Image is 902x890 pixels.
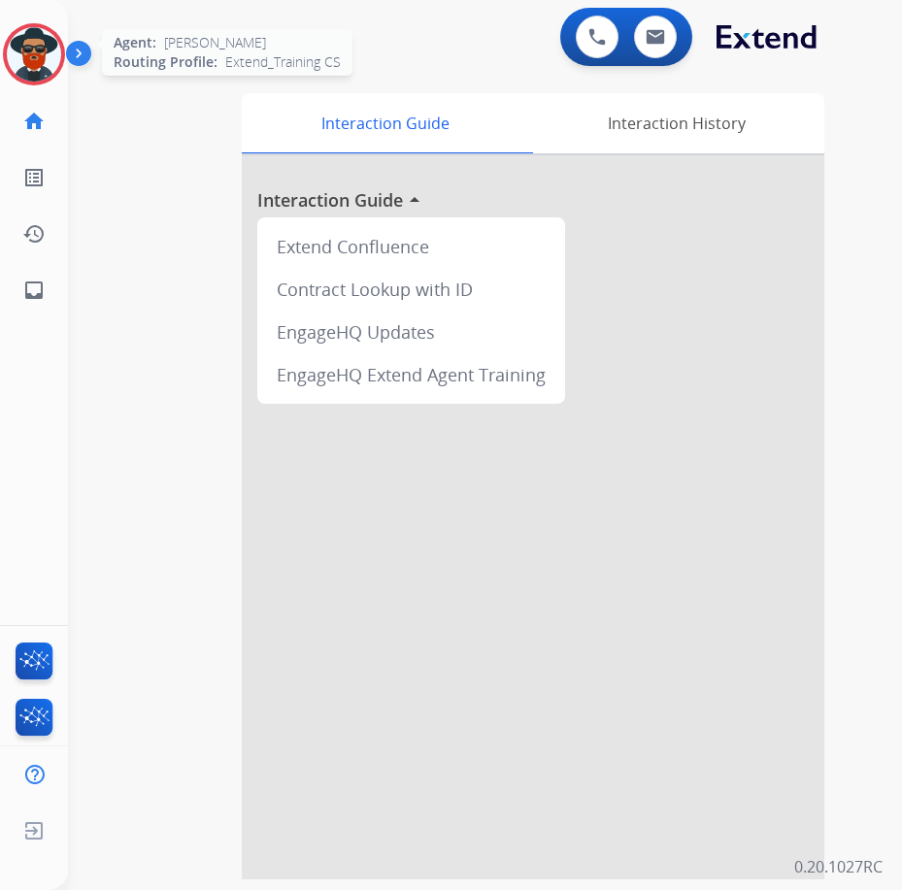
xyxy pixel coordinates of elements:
span: Agent: [114,33,156,52]
div: EngageHQ Extend Agent Training [265,353,557,396]
div: Interaction History [528,93,824,153]
span: [PERSON_NAME] [164,33,266,52]
div: EngageHQ Updates [265,311,557,353]
p: 0.20.1027RC [794,855,883,878]
mat-icon: home [22,110,46,133]
div: Extend Confluence [265,225,557,268]
span: Extend_Training CS [225,52,341,72]
mat-icon: history [22,222,46,246]
span: Routing Profile: [114,52,217,72]
mat-icon: inbox [22,279,46,302]
div: Interaction Guide [242,93,528,153]
img: avatar [7,27,61,82]
div: Contract Lookup with ID [265,268,557,311]
mat-icon: list_alt [22,166,46,189]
